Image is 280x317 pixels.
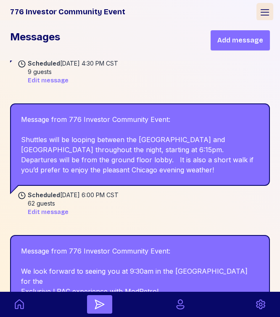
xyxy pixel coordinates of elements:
[28,191,60,198] span: Scheduled
[28,191,119,199] div: [DATE] 6:00 PM CST
[211,30,270,50] button: Add message
[217,35,263,45] span: Add message
[28,77,69,85] button: Edit message
[28,59,118,68] div: [DATE] 4:30 PM CST
[28,68,52,76] div: 9 guests
[10,30,60,50] h1: Messages
[28,208,69,217] button: Edit message
[10,6,253,18] h1: 776 Investor Community Event
[10,103,270,186] div: Message from 776 Investor Community Event: Shuttles will be looping between the [GEOGRAPHIC_DATA]...
[28,199,55,208] div: 62 guests
[28,60,60,67] span: Scheduled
